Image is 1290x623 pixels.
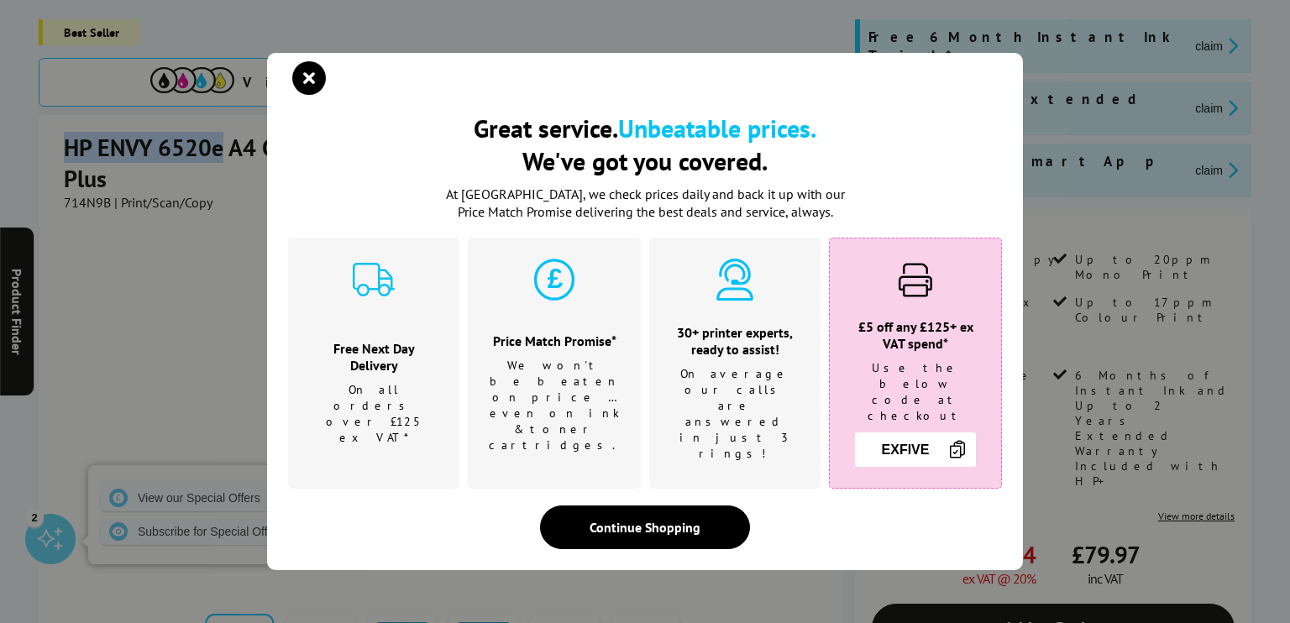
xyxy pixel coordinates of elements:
[947,439,967,459] img: Copy Icon
[296,65,322,91] button: close modal
[309,382,438,446] p: On all orders over £125 ex VAT*
[714,259,756,301] img: expert-cyan.svg
[618,112,816,144] b: Unbeatable prices.
[288,112,1002,177] h2: Great service. We've got you covered.
[435,186,855,221] p: At [GEOGRAPHIC_DATA], we check prices daily and back it up with our Price Match Promise deliverin...
[851,318,980,352] h3: £5 off any £125+ ex VAT spend*
[670,366,800,462] p: On average our calls are answered in just 3 rings!
[353,259,395,301] img: delivery-cyan.svg
[851,360,980,424] p: Use the below code at checkout
[489,358,620,453] p: We won't be beaten on price …even on ink & toner cartridges.
[489,332,620,349] h3: Price Match Promise*
[533,259,575,301] img: price-promise-cyan.svg
[670,324,800,358] h3: 30+ printer experts, ready to assist!
[309,340,438,374] h3: Free Next Day Delivery
[540,505,750,549] div: Continue Shopping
